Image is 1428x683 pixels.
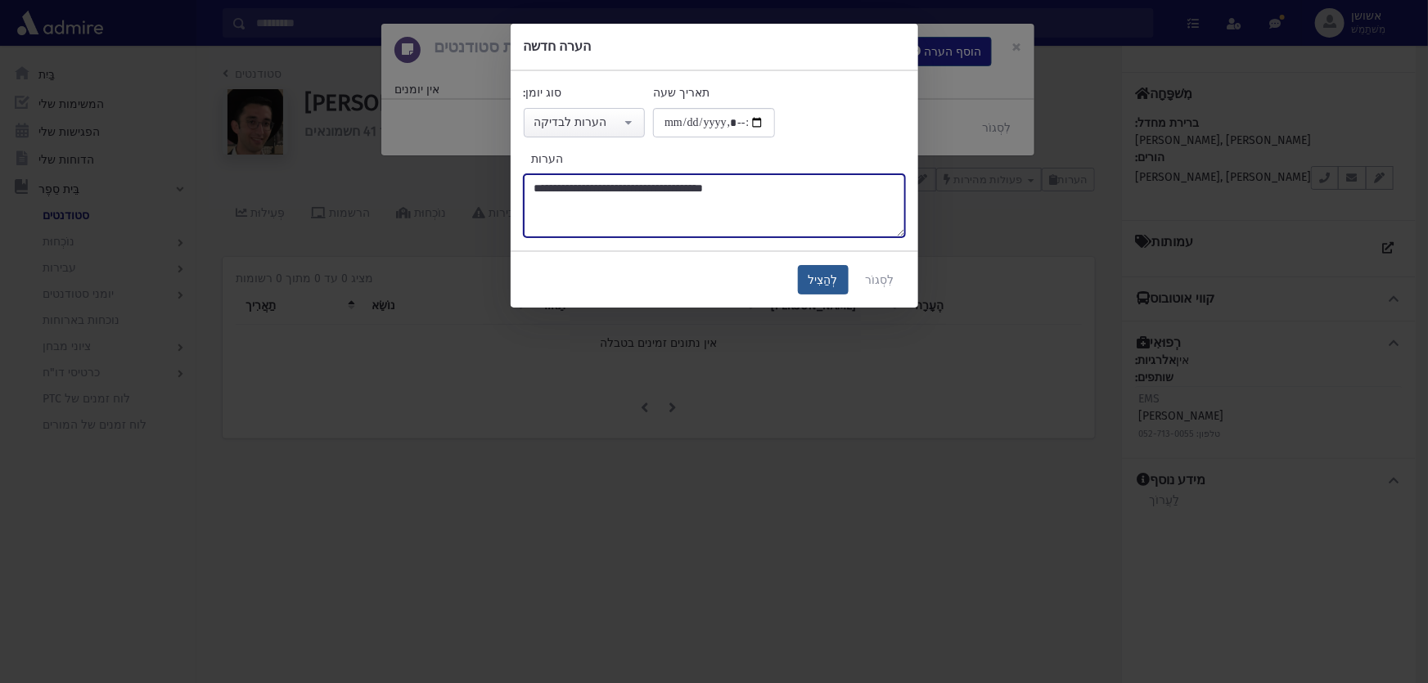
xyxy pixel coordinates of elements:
[524,108,646,137] button: הערות לבדיקה
[534,114,622,131] div: הערות לבדיקה
[524,38,592,54] font: הערה חדשה
[532,152,564,166] font: הערות
[653,86,709,100] font: תאריך שעה
[524,86,562,100] font: סוג יומן:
